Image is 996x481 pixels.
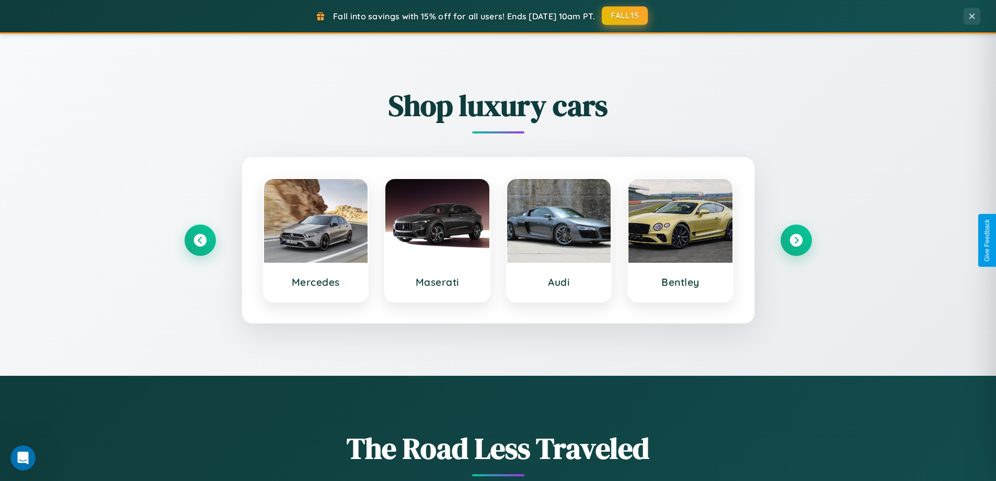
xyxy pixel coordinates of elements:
div: Give Feedback [983,219,991,262]
h3: Maserati [396,276,479,288]
span: Fall into savings with 15% off for all users! Ends [DATE] 10am PT. [333,11,595,21]
iframe: Intercom live chat [10,445,36,471]
h3: Bentley [639,276,722,288]
h3: Mercedes [274,276,358,288]
h2: Shop luxury cars [185,85,812,126]
h1: The Road Less Traveled [185,428,812,468]
button: FALL15 [602,6,648,25]
h3: Audi [518,276,601,288]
